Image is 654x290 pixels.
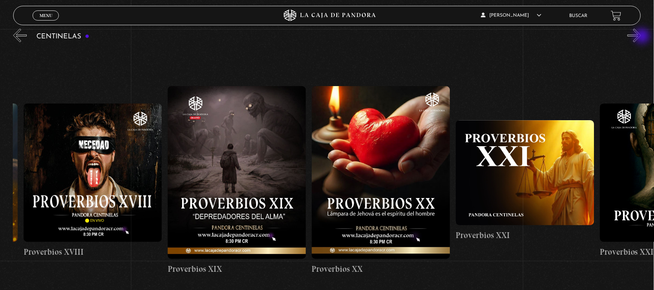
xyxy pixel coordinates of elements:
button: Next [628,29,641,42]
span: [PERSON_NAME] [481,13,542,18]
h4: Proverbios XIX [168,263,306,275]
h3: Centinelas [36,33,89,40]
a: View your shopping cart [611,10,621,21]
h4: Proverbios XVIII [24,246,162,258]
span: Cerrar [37,20,55,25]
span: Menu [40,13,52,18]
h4: Proverbios XX [312,263,450,275]
a: Buscar [570,14,588,18]
button: Previous [13,29,27,42]
h4: Proverbios XXI [456,229,594,242]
